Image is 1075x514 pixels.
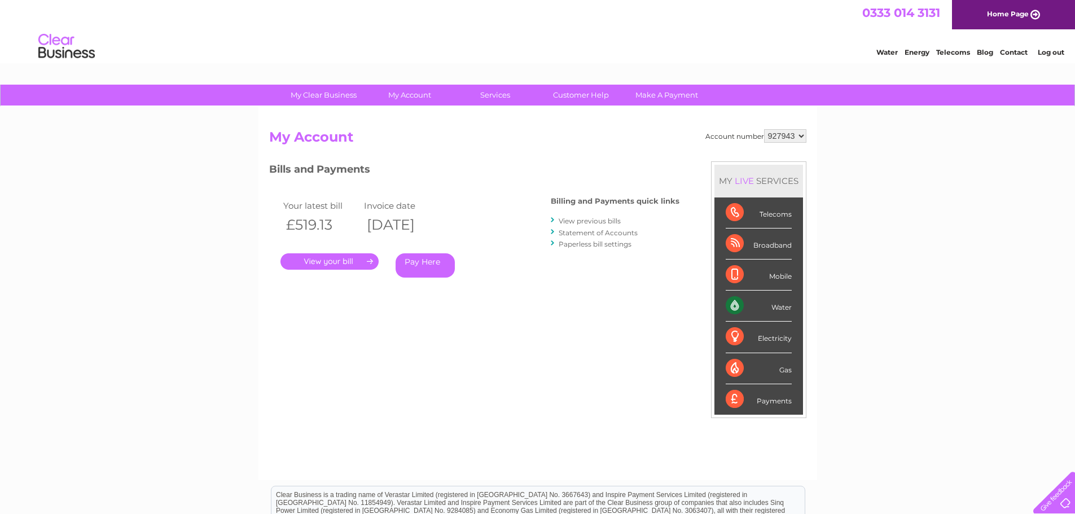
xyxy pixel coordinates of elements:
[732,175,756,186] div: LIVE
[534,85,628,106] a: Customer Help
[705,129,806,143] div: Account number
[277,85,370,106] a: My Clear Business
[726,197,792,229] div: Telecoms
[280,253,379,270] a: .
[726,260,792,291] div: Mobile
[396,253,455,278] a: Pay Here
[269,129,806,151] h2: My Account
[1038,48,1064,56] a: Log out
[559,240,631,248] a: Paperless bill settings
[271,6,805,55] div: Clear Business is a trading name of Verastar Limited (registered in [GEOGRAPHIC_DATA] No. 3667643...
[280,213,362,236] th: £519.13
[361,213,442,236] th: [DATE]
[1000,48,1028,56] a: Contact
[905,48,929,56] a: Energy
[726,384,792,415] div: Payments
[936,48,970,56] a: Telecoms
[559,229,638,237] a: Statement of Accounts
[876,48,898,56] a: Water
[714,165,803,197] div: MY SERVICES
[559,217,621,225] a: View previous bills
[551,197,679,205] h4: Billing and Payments quick links
[862,6,940,20] a: 0333 014 3131
[38,29,95,64] img: logo.png
[726,353,792,384] div: Gas
[363,85,456,106] a: My Account
[726,229,792,260] div: Broadband
[449,85,542,106] a: Services
[280,198,362,213] td: Your latest bill
[726,322,792,353] div: Electricity
[726,291,792,322] div: Water
[361,198,442,213] td: Invoice date
[620,85,713,106] a: Make A Payment
[269,161,679,181] h3: Bills and Payments
[977,48,993,56] a: Blog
